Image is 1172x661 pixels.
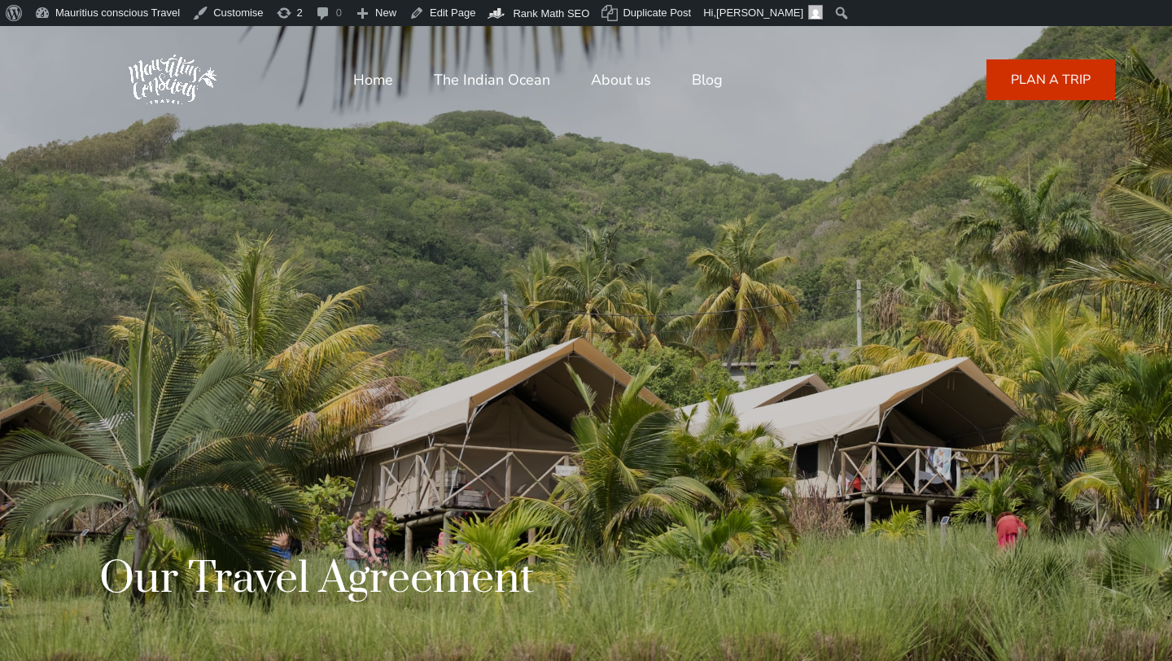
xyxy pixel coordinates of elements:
[591,60,651,99] a: About us
[716,7,803,19] span: [PERSON_NAME]
[353,60,393,99] a: Home
[986,59,1115,100] a: PLAN A TRIP
[434,60,550,99] a: The Indian Ocean
[692,60,723,99] a: Blog
[513,7,589,20] span: Rank Math SEO
[99,553,534,606] h1: Our Travel Agreement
